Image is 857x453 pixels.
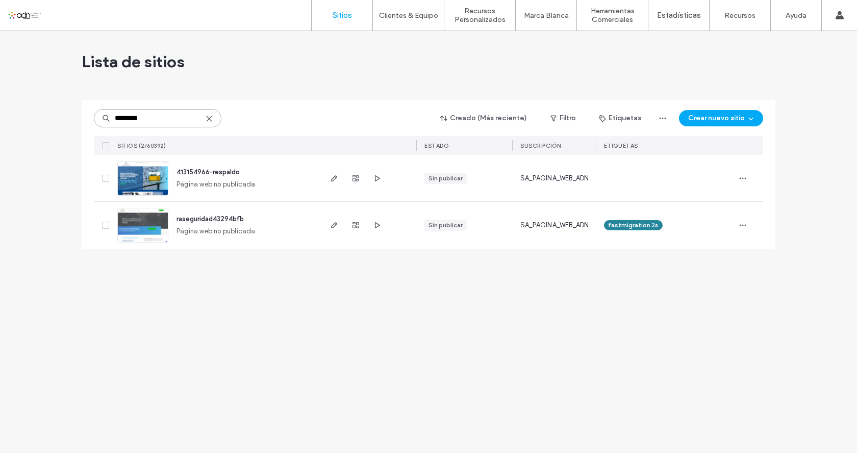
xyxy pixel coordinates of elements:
label: Marca Blanca [524,11,569,20]
div: Sin publicar [428,221,463,230]
label: Recursos [724,11,755,20]
label: Sitios [333,11,352,20]
span: ETIQUETAS [604,142,638,149]
a: raseguridad43294bfb [177,215,243,223]
span: Página web no publicada [177,226,256,236]
label: Recursos Personalizados [444,7,515,24]
button: Crear nuevo sitio [679,110,763,126]
button: Filtro [540,110,586,126]
button: Creado (Más reciente) [432,110,536,126]
label: Clientes & Equipo [379,11,438,20]
label: Herramientas Comerciales [577,7,648,24]
span: SITIOS (2/60392) [117,142,166,149]
span: Suscripción [520,142,561,149]
label: Estadísticas [657,11,701,20]
span: ESTADO [424,142,449,149]
button: Etiquetas [590,110,650,126]
label: Ayuda [786,11,806,20]
span: fastmigration 2s [608,221,659,230]
span: Lista de sitios [82,51,185,72]
span: Página web no publicada [177,179,256,190]
span: SA_PAGINA_WEB_ADN [520,173,589,183]
span: SA_PAGINA_WEB_ADN [520,220,589,230]
div: Sin publicar [428,174,463,183]
span: Ayuda [22,7,50,16]
a: 413154966-respaldo [177,168,240,176]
